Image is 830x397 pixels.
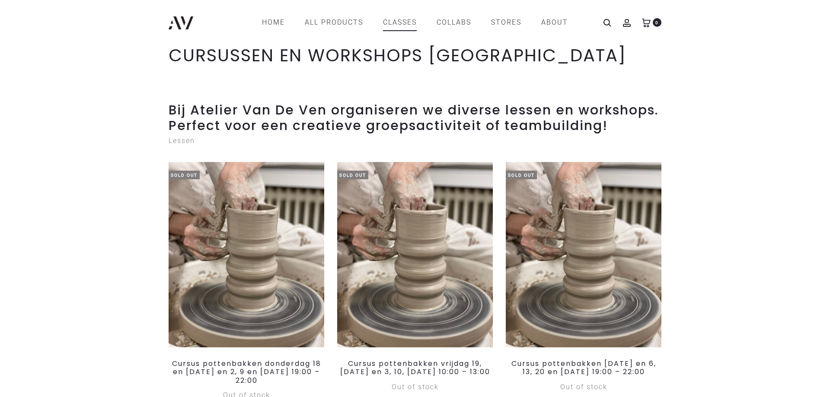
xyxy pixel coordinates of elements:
a: Cursus pottenbakken vrijdag 19, [DATE] en 3, 10, [DATE] 10:00 – 13:00 [340,359,490,377]
span: Sold Out [337,171,368,179]
a: CLASSES [383,15,417,30]
div: Out of stock [337,380,493,394]
a: All products [305,15,363,30]
div: Out of stock [506,380,661,394]
a: 0 [642,18,651,26]
h2: Bij Atelier Van De Ven organiseren we diverse lessen en workshops. Perfect voor een creatieve gro... [169,102,661,133]
a: Cursus pottenbakken [DATE] en 6, 13, 20 en [DATE] 19:00 – 22:00 [511,359,656,377]
a: Sold Out [337,162,493,347]
a: Sold Out [506,162,661,347]
h1: CURSUSSEN EN WORKSHOPS [GEOGRAPHIC_DATA] [169,45,661,66]
a: Sold Out [169,162,324,347]
span: Sold Out [506,171,537,179]
span: Sold Out [169,171,200,179]
a: Home [262,15,285,30]
span: 0 [653,18,661,27]
img: Deelnemer leert keramiek draaien tijdens een les in Rotterdam. Perfect voor beginners en gevorder... [169,162,324,347]
p: Lessen [169,133,661,148]
a: STORES [491,15,521,30]
a: COLLABS [437,15,471,30]
a: ABOUT [541,15,568,30]
img: Deelnemer leert keramiek draaien tijdens een les in Rotterdam. Perfect voor beginners en gevorder... [337,162,493,347]
a: Cursus pottenbakken donderdag 18 en [DATE] en 2, 9 en [DATE] 19:00 – 22:00 [172,359,321,385]
img: Deelnemer leert keramiek draaien tijdens een les in Rotterdam. Perfect voor beginners en gevorder... [506,162,661,347]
